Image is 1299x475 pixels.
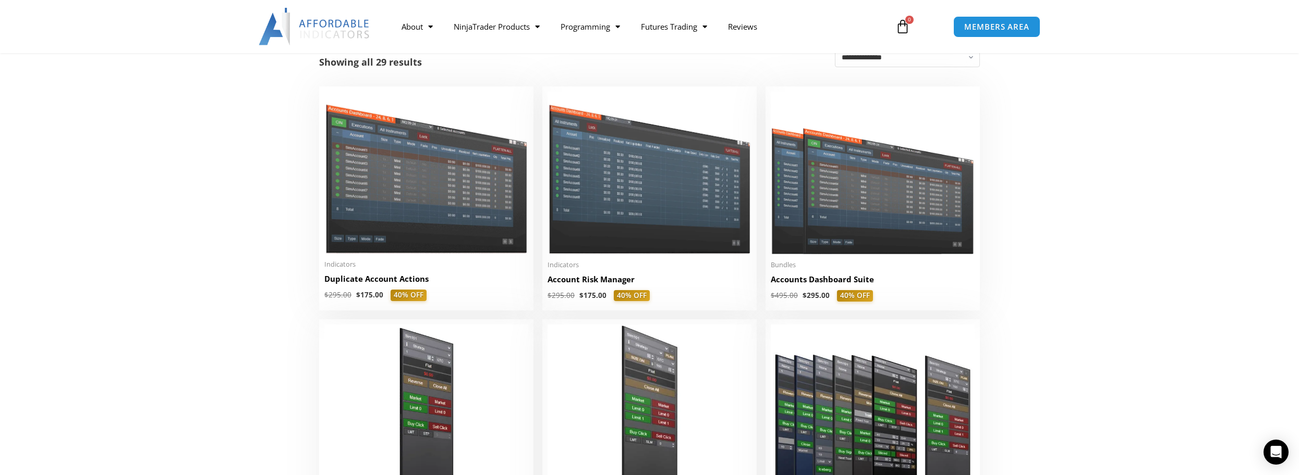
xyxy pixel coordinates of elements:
[718,15,768,39] a: Reviews
[356,290,360,299] span: $
[771,291,775,300] span: $
[835,48,980,67] select: Shop order
[548,291,552,300] span: $
[391,15,883,39] nav: Menu
[319,57,422,67] p: Showing all 29 results
[803,291,807,300] span: $
[259,8,371,45] img: LogoAI | Affordable Indicators – NinjaTrader
[548,274,751,285] h2: Account Risk Manager
[356,290,383,299] bdi: 175.00
[803,291,830,300] bdi: 295.00
[579,291,606,300] bdi: 175.00
[614,290,650,302] span: 40% OFF
[324,92,528,254] img: Duplicate Account Actions
[771,291,798,300] bdi: 495.00
[324,260,528,269] span: Indicators
[324,290,351,299] bdi: 295.00
[391,15,443,39] a: About
[771,92,975,254] img: Accounts Dashboard Suite
[548,92,751,254] img: Account Risk Manager
[548,274,751,290] a: Account Risk Manager
[579,291,584,300] span: $
[324,290,329,299] span: $
[550,15,630,39] a: Programming
[837,290,873,302] span: 40% OFF
[443,15,550,39] a: NinjaTrader Products
[771,260,975,269] span: Bundles
[905,16,914,24] span: 0
[771,274,975,290] a: Accounts Dashboard Suite
[630,15,718,39] a: Futures Trading
[953,16,1040,37] a: MEMBERS AREA
[964,23,1029,31] span: MEMBERS AREA
[1264,440,1289,465] div: Open Intercom Messenger
[324,273,528,290] a: Duplicate Account Actions
[880,11,926,42] a: 0
[771,274,975,285] h2: Accounts Dashboard Suite
[391,290,427,301] span: 40% OFF
[324,273,528,284] h2: Duplicate Account Actions
[548,291,575,300] bdi: 295.00
[548,260,751,269] span: Indicators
